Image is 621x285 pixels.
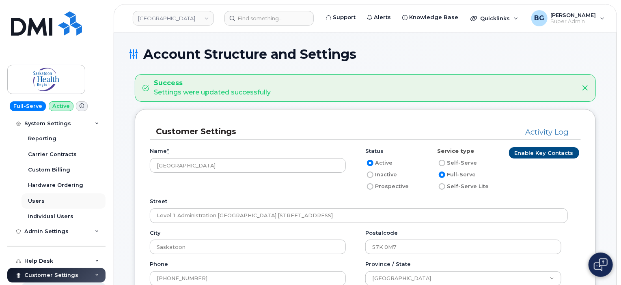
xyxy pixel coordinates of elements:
label: Phone [150,260,168,268]
input: Prospective [367,183,373,190]
a: Enable Key Contacts [509,147,579,159]
label: Self-Serve Lite [437,182,489,191]
label: Full-Serve [437,170,476,180]
label: Province / State [365,260,411,268]
label: Status [365,147,384,155]
a: Activity Log [525,127,569,137]
input: Inactive [367,171,373,178]
label: City [150,229,161,237]
h3: Customer Settings [156,126,392,137]
input: Self-Serve Lite [439,183,445,190]
label: Street [150,197,167,205]
abbr: required [167,148,169,154]
label: Service type [437,147,474,155]
img: Open chat [594,258,608,271]
label: Prospective [365,182,409,191]
h1: Account Structure and Settings [129,47,602,61]
label: Active [365,158,392,168]
label: Self-Serve [437,158,477,168]
input: Self-Serve [439,160,445,166]
input: Full-Serve [439,171,445,178]
label: Inactive [365,170,397,180]
div: Settings were updated successfully [154,79,271,97]
label: Name [150,147,169,155]
strong: Success [154,79,271,88]
input: Active [367,160,373,166]
label: Postalcode [365,229,398,237]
